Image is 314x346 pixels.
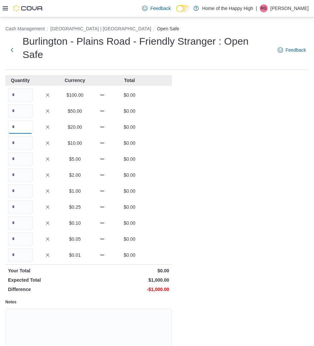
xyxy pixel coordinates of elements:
[8,136,33,150] input: Quantity
[8,286,87,293] p: Difference
[8,104,33,118] input: Quantity
[176,5,190,12] input: Dark Mode
[8,77,33,84] p: Quantity
[150,5,170,12] span: Feedback
[260,4,268,12] div: Riley Groulx
[50,26,151,31] button: [GEOGRAPHIC_DATA] | [GEOGRAPHIC_DATA]
[63,156,87,162] p: $5.00
[63,220,87,226] p: $0.10
[117,108,142,114] p: $0.00
[23,35,271,61] h1: Burlington - Plains Road - Friendly Stranger : Open Safe
[8,168,33,182] input: Quantity
[8,232,33,246] input: Quantity
[117,252,142,258] p: $0.00
[117,156,142,162] p: $0.00
[90,277,169,283] p: $1,000.00
[117,77,142,84] p: Total
[63,140,87,146] p: $10.00
[63,188,87,194] p: $1.00
[90,267,169,274] p: $0.00
[63,92,87,98] p: $100.00
[117,220,142,226] p: $0.00
[157,26,179,31] button: Open Safe
[8,200,33,214] input: Quantity
[8,88,33,102] input: Quantity
[261,4,267,12] span: RG
[117,92,142,98] p: $0.00
[117,188,142,194] p: $0.00
[117,140,142,146] p: $0.00
[117,172,142,178] p: $0.00
[63,236,87,242] p: $0.05
[90,286,169,293] p: -$1,000.00
[8,277,87,283] p: Expected Total
[5,299,16,305] label: Notes
[8,120,33,134] input: Quantity
[5,43,19,57] button: Next
[63,204,87,210] p: $0.25
[8,184,33,198] input: Quantity
[117,204,142,210] p: $0.00
[256,4,257,12] p: |
[63,77,87,84] p: Currency
[63,252,87,258] p: $0.01
[13,5,43,12] img: Cova
[117,124,142,130] p: $0.00
[63,124,87,130] p: $20.00
[140,2,173,15] a: Feedback
[275,43,309,57] a: Feedback
[270,4,309,12] p: [PERSON_NAME]
[63,172,87,178] p: $2.00
[5,25,309,33] nav: An example of EuiBreadcrumbs
[202,4,253,12] p: Home of the Happy High
[286,47,306,53] span: Feedback
[8,267,87,274] p: Your Total
[117,236,142,242] p: $0.00
[63,108,87,114] p: $50.00
[8,152,33,166] input: Quantity
[8,216,33,230] input: Quantity
[5,26,45,31] button: Cash Management
[8,248,33,262] input: Quantity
